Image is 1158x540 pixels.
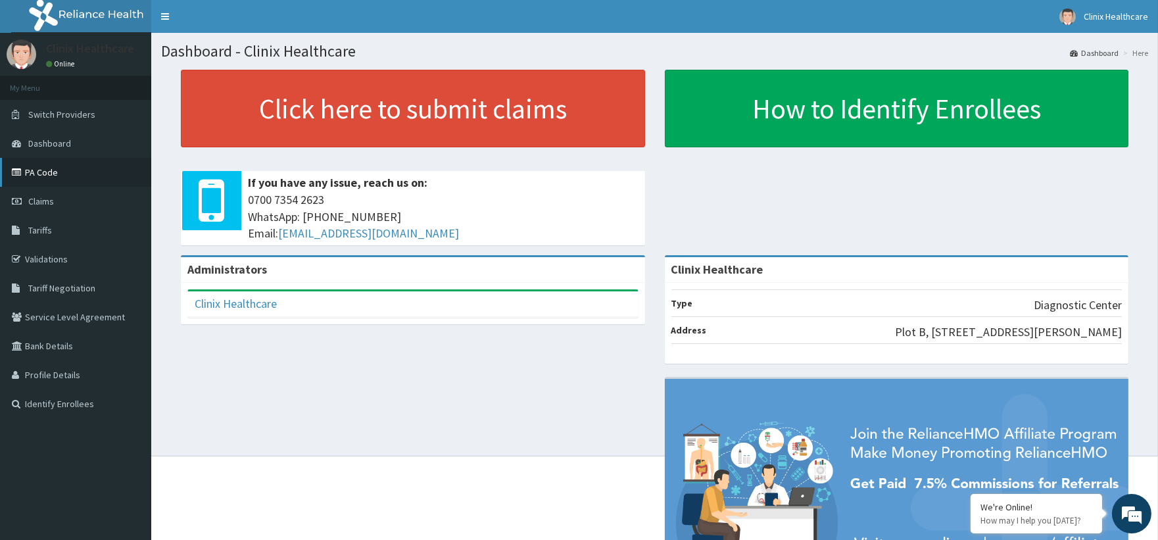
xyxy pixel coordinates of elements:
[278,226,459,241] a: [EMAIL_ADDRESS][DOMAIN_NAME]
[248,191,639,242] span: 0700 7354 2623 WhatsApp: [PHONE_NUMBER] Email:
[980,501,1092,513] div: We're Online!
[46,59,78,68] a: Online
[980,515,1092,526] p: How may I help you today?
[161,43,1148,60] h1: Dashboard - Clinix Healthcare
[28,195,54,207] span: Claims
[248,175,427,190] b: If you have any issue, reach us on:
[7,39,36,69] img: User Image
[46,43,134,55] p: Clinix Healthcare
[181,70,645,147] a: Click here to submit claims
[671,262,763,277] strong: Clinix Healthcare
[1084,11,1148,22] span: Clinix Healthcare
[1120,47,1148,59] li: Here
[895,324,1122,341] p: Plot B, [STREET_ADDRESS][PERSON_NAME]
[195,296,277,311] a: Clinix Healthcare
[28,282,95,294] span: Tariff Negotiation
[671,324,707,336] b: Address
[665,70,1129,147] a: How to Identify Enrollees
[28,137,71,149] span: Dashboard
[1059,9,1076,25] img: User Image
[1070,47,1119,59] a: Dashboard
[671,297,693,309] b: Type
[28,224,52,236] span: Tariffs
[187,262,267,277] b: Administrators
[28,109,95,120] span: Switch Providers
[1034,297,1122,314] p: Diagnostic Center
